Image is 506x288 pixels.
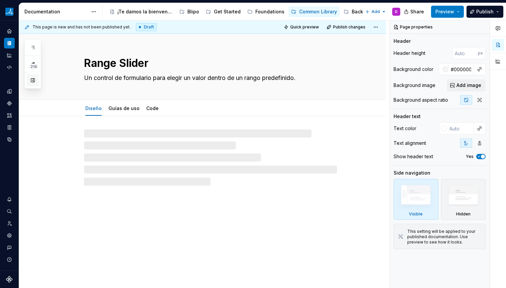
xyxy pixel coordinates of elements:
button: Quick preview [282,22,322,32]
svg: Supernova Logo [6,276,13,283]
div: Diseño [83,101,104,115]
input: Auto [447,122,474,134]
button: Publish changes [325,22,368,32]
div: Background image [394,82,435,89]
span: Publish changes [333,24,365,30]
span: Publish [476,8,494,15]
a: Invite team [4,218,15,229]
input: Auto [452,47,478,59]
a: Foundations [245,6,287,17]
a: Home [4,26,15,36]
label: Yes [466,154,474,159]
div: Hidden [456,211,471,217]
input: Auto [448,63,474,75]
span: Add [371,9,380,14]
span: Quick preview [290,24,319,30]
img: 45309493-d480-4fb3-9f86-8e3098b627c9.png [5,8,13,16]
div: Get Started [214,8,241,15]
div: Header height [394,50,425,57]
div: Common Library [299,8,337,15]
button: Add image [447,79,486,91]
a: Guías de uso [108,105,140,111]
button: Contact support [4,242,15,253]
span: Draft [144,24,154,30]
button: Share [401,6,428,18]
div: D [395,9,398,14]
div: Background aspect ratio [394,97,448,103]
p: px [478,51,483,56]
a: Blipo [177,6,202,17]
div: Foundations [255,8,284,15]
a: Components [4,98,15,109]
div: Code [144,101,161,115]
a: Storybook stories [4,122,15,133]
div: Header text [394,113,421,120]
button: Notifications [4,194,15,205]
a: Get Started [203,6,243,17]
a: ¡Te damos la bienvenida a Blipo! [107,6,175,17]
a: Diseño [85,105,102,111]
div: This setting will be applied to your published documentation. Use preview to see how it looks. [407,229,481,245]
div: Background color [394,66,433,73]
div: Text color [394,125,416,132]
div: Side navigation [394,170,430,176]
a: Documentation [4,38,15,49]
button: Publish [467,6,503,18]
a: Data sources [4,134,15,145]
button: Add [363,7,388,16]
span: 216 [29,64,38,69]
span: Add image [456,82,481,89]
span: Share [410,8,424,15]
div: Page tree [107,5,362,18]
textarea: Un control de formulario para elegir un valor dentro de un rango predefinido. [83,73,336,83]
span: This page is new and has not been published yet. [32,24,131,30]
span: Preview [435,8,454,15]
div: Hidden [441,179,486,220]
button: Preview [431,6,464,18]
div: ¡Te damos la bienvenida a Blipo! [117,8,173,15]
div: Documentation [24,8,88,15]
a: Assets [4,110,15,121]
div: Visible [409,211,423,217]
div: Show header text [394,153,433,160]
a: Common Library [288,6,340,17]
a: Analytics [4,50,15,61]
a: Design tokens [4,86,15,97]
a: Settings [4,230,15,241]
div: Blipo [187,8,199,15]
a: Code [146,105,159,111]
a: Backoffice Library [341,6,397,17]
div: Visible [394,179,438,220]
div: Header [394,38,411,44]
div: Guías de uso [106,101,142,115]
div: Backoffice Library [352,8,394,15]
div: Text alignment [394,140,426,147]
a: Code automation [4,62,15,73]
button: Search ⌘K [4,206,15,217]
textarea: Range Slider [83,55,336,71]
